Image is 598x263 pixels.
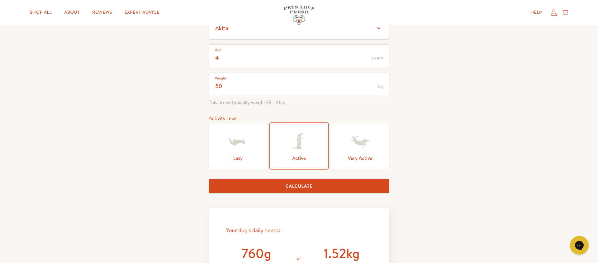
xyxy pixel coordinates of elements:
[270,123,328,169] label: Active
[209,73,389,96] input: Enter weight
[311,245,372,262] div: 1.52kg
[283,6,315,25] img: Pets Love Fresh
[209,44,389,68] input: Enter age
[59,6,85,19] a: About
[372,55,383,60] span: years
[209,98,389,107] span: This breed typically weighs kg
[331,123,389,169] label: Very Active
[297,255,301,262] span: or
[215,47,221,53] label: Age
[378,84,383,89] span: kg
[215,75,226,81] label: Weight
[87,6,117,19] a: Reviews
[209,114,389,123] div: Activity Level
[226,245,287,262] div: 760g
[120,6,164,19] a: Expert Advice
[266,99,280,106] span: 39 - 41
[226,226,372,235] div: Your dog's daily needs:
[209,123,267,169] label: Lazy
[209,179,389,193] button: Calculate
[567,234,592,257] iframe: Gorgias live chat messenger
[525,6,547,19] a: Help
[25,6,57,19] a: Shop All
